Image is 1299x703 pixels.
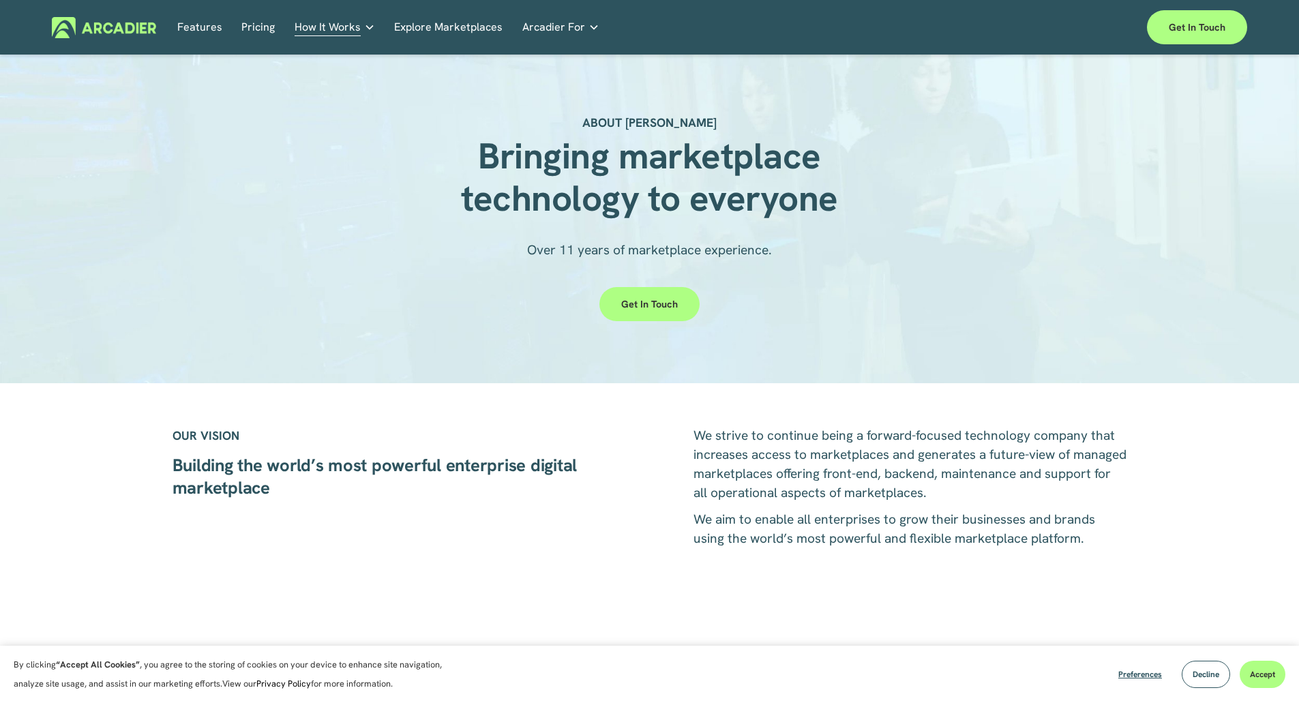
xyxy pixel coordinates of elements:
p: By clicking , you agree to the storing of cookies on your device to enhance site navigation, anal... [14,655,457,693]
span: Over 11 years of marketplace experience. [527,241,772,258]
button: Preferences [1108,661,1172,688]
span: Preferences [1118,669,1162,680]
a: Pricing [241,17,275,38]
button: Decline [1182,661,1230,688]
strong: ABOUT [PERSON_NAME] [582,115,717,130]
a: Features [177,17,222,38]
a: Explore Marketplaces [394,17,503,38]
span: Decline [1193,669,1219,680]
a: folder dropdown [295,17,375,38]
span: Arcadier For [522,18,585,37]
span: We strive to continue being a forward-focused technology company that increases access to marketp... [693,427,1130,501]
strong: OUR VISION [173,428,239,443]
a: folder dropdown [522,17,599,38]
a: Get in touch [1147,10,1247,44]
a: Get in touch [599,287,700,321]
strong: “Accept All Cookies” [56,659,140,670]
span: We aim to enable all enterprises to grow their businesses and brands using the world’s most power... [693,511,1099,547]
button: Accept [1240,661,1285,688]
img: Arcadier [52,17,156,38]
span: How It Works [295,18,361,37]
strong: Bringing marketplace technology to everyone [461,132,837,222]
strong: Building the world’s most powerful enterprise digital marketplace [173,453,582,498]
span: Accept [1250,669,1275,680]
a: Privacy Policy [256,678,311,689]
